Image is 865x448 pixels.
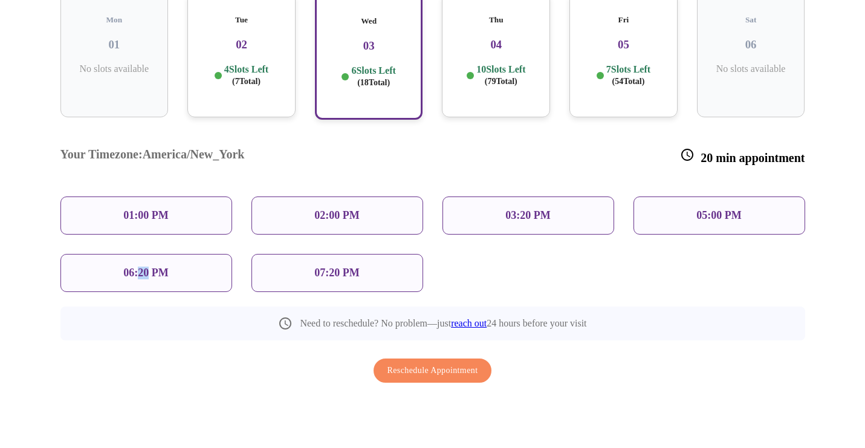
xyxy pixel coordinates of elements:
h5: Mon [70,15,159,25]
button: Reschedule Appointment [374,359,492,383]
h5: Thu [452,15,540,25]
h5: Sat [707,15,795,25]
span: Reschedule Appointment [387,363,478,378]
p: 06:20 PM [123,267,168,279]
p: 6 Slots Left [351,65,395,88]
p: 01:00 PM [123,209,168,222]
h3: 05 [579,38,668,51]
p: 4 Slots Left [224,63,268,87]
h5: Fri [579,15,668,25]
p: 05:00 PM [696,209,741,222]
p: 07:20 PM [314,267,359,279]
p: 02:00 PM [314,209,359,222]
span: ( 79 Total) [485,77,517,86]
h3: 06 [707,38,795,51]
h3: 04 [452,38,540,51]
h3: 01 [70,38,159,51]
span: ( 54 Total) [612,77,644,86]
h3: 20 min appointment [680,148,805,165]
h3: 03 [326,39,412,53]
p: 03:20 PM [505,209,550,222]
p: 7 Slots Left [606,63,650,87]
span: ( 7 Total) [232,77,261,86]
span: ( 18 Total) [357,78,390,87]
p: 10 Slots Left [476,63,525,87]
p: No slots available [70,63,159,74]
a: reach out [451,318,487,328]
h3: Your Timezone: America/New_York [60,148,245,165]
p: Need to reschedule? No problem—just 24 hours before your visit [300,318,586,329]
h3: 02 [197,38,286,51]
h5: Wed [326,16,412,26]
h5: Tue [197,15,286,25]
p: No slots available [707,63,795,74]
